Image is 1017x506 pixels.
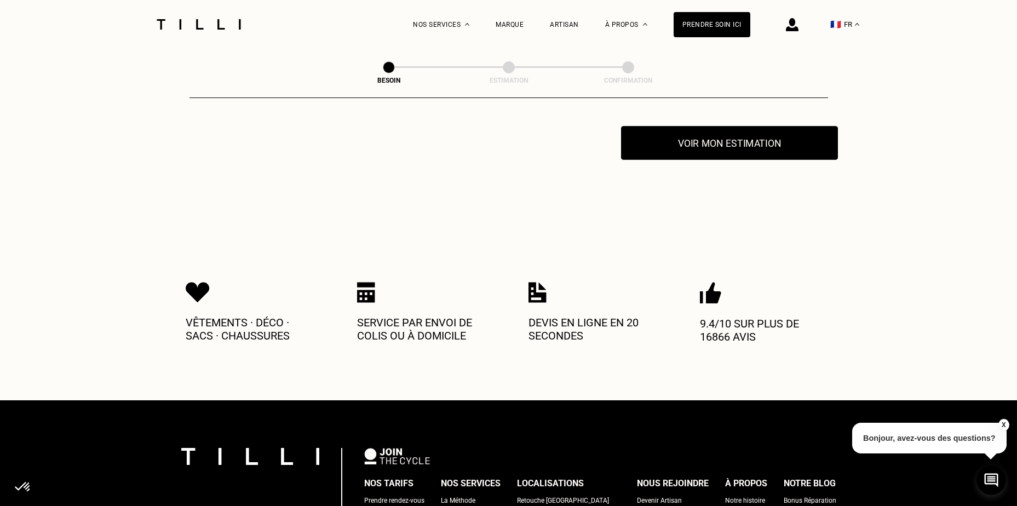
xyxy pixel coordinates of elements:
[441,495,475,506] a: La Méthode
[364,475,413,492] div: Nos tarifs
[357,282,375,303] img: Icon
[496,21,524,28] a: Marque
[725,475,767,492] div: À propos
[454,77,564,84] div: Estimation
[153,19,245,30] img: Logo du service de couturière Tilli
[334,77,444,84] div: Besoin
[998,419,1009,431] button: X
[674,12,750,37] a: Prendre soin ici
[517,495,609,506] a: Retouche [GEOGRAPHIC_DATA]
[517,475,584,492] div: Localisations
[364,448,430,464] img: logo Join The Cycle
[364,495,424,506] a: Prendre rendez-vous
[573,77,683,84] div: Confirmation
[186,316,317,342] p: Vêtements · Déco · Sacs · Chaussures
[786,18,798,31] img: icône connexion
[550,21,579,28] a: Artisan
[357,316,489,342] p: Service par envoi de colis ou à domicile
[725,495,765,506] a: Notre histoire
[784,495,836,506] a: Bonus Réparation
[465,23,469,26] img: Menu déroulant
[784,475,836,492] div: Notre blog
[528,316,660,342] p: Devis en ligne en 20 secondes
[855,23,859,26] img: menu déroulant
[186,282,210,303] img: Icon
[700,317,831,343] p: 9.4/10 sur plus de 16866 avis
[700,282,721,304] img: Icon
[830,19,841,30] span: 🇫🇷
[643,23,647,26] img: Menu déroulant à propos
[852,423,1007,453] p: Bonjour, avez-vous des questions?
[181,448,319,465] img: logo Tilli
[637,495,682,506] a: Devenir Artisan
[528,282,547,303] img: Icon
[621,126,838,160] button: Voir mon estimation
[441,475,501,492] div: Nos services
[637,475,709,492] div: Nous rejoindre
